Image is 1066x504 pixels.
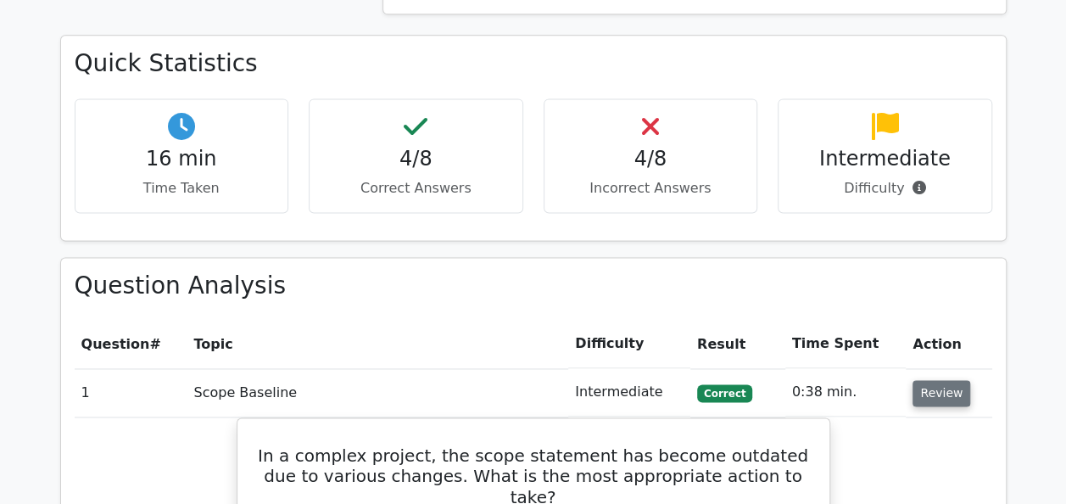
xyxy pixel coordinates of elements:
[89,147,275,171] h4: 16 min
[323,178,509,199] p: Correct Answers
[89,178,275,199] p: Time Taken
[568,320,690,368] th: Difficulty
[568,368,690,417] td: Intermediate
[792,178,978,199] p: Difficulty
[785,368,907,417] td: 0:38 min.
[558,178,744,199] p: Incorrect Answers
[75,272,992,300] h3: Question Analysis
[913,380,970,406] button: Review
[690,320,785,368] th: Result
[75,49,992,78] h3: Quick Statistics
[75,320,187,368] th: #
[323,147,509,171] h4: 4/8
[81,336,150,352] span: Question
[697,384,752,401] span: Correct
[785,320,907,368] th: Time Spent
[792,147,978,171] h4: Intermediate
[558,147,744,171] h4: 4/8
[906,320,991,368] th: Action
[187,320,568,368] th: Topic
[75,368,187,417] td: 1
[187,368,568,417] td: Scope Baseline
